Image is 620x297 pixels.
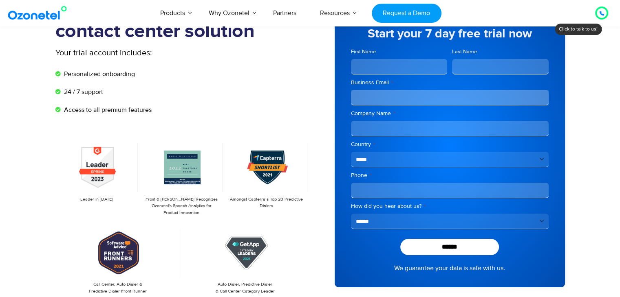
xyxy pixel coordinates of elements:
h5: Start your 7 day free trial now [351,28,549,40]
span: 24 / 7 support [62,87,103,97]
a: Request a Demo [372,4,441,23]
label: Country [351,140,549,148]
p: Your trial account includes: [55,47,249,59]
label: Company Name [351,109,549,118]
p: Auto Dialer, Predictive Dialer & Call Center Category Leader [187,281,304,295]
p: Call Center, Auto Dialer & Predictive Dialer Front Runner [60,281,177,295]
label: First Name [351,48,448,56]
label: Business Email [351,79,549,87]
p: Leader in [DATE] [60,196,134,203]
p: Amongst Capterra’s Top 20 Predictive Dialers [229,196,303,210]
span: Access to all premium features [62,105,152,115]
label: How did you hear about us? [351,202,549,210]
label: Phone [351,171,549,179]
a: We guarantee your data is safe with us. [394,263,505,273]
label: Last Name [452,48,549,56]
span: Personalized onboarding [62,69,135,79]
p: Frost & [PERSON_NAME] Recognizes Ozonetel's Speech Analytics for Product Innovation [144,196,218,216]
